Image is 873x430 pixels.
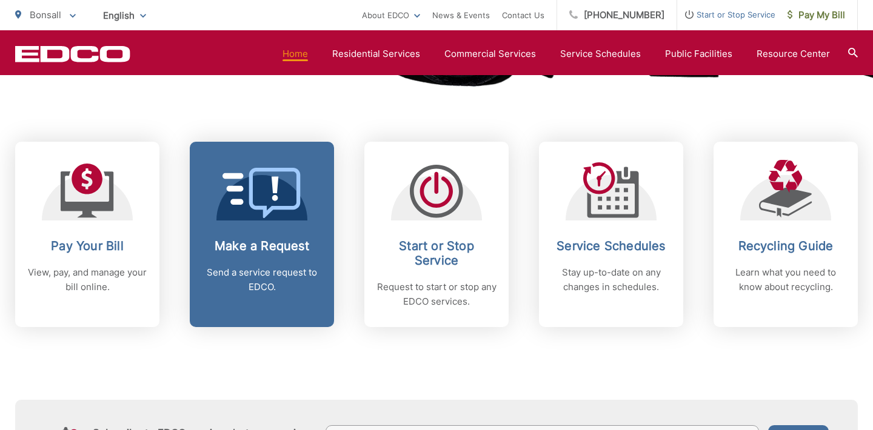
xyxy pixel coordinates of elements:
h2: Pay Your Bill [27,239,147,253]
span: Pay My Bill [788,8,845,22]
a: Make a Request Send a service request to EDCO. [190,142,334,327]
a: Home [283,47,308,61]
span: Bonsall [30,9,61,21]
a: Pay Your Bill View, pay, and manage your bill online. [15,142,159,327]
a: EDCD logo. Return to the homepage. [15,45,130,62]
a: Recycling Guide Learn what you need to know about recycling. [714,142,858,327]
p: Send a service request to EDCO. [202,265,322,294]
a: Service Schedules [560,47,641,61]
h2: Make a Request [202,239,322,253]
a: Residential Services [332,47,420,61]
h2: Service Schedules [551,239,671,253]
p: Request to start or stop any EDCO services. [376,280,497,309]
a: Contact Us [502,8,544,22]
a: News & Events [432,8,490,22]
a: Service Schedules Stay up-to-date on any changes in schedules. [539,142,683,327]
a: Public Facilities [665,47,732,61]
a: Commercial Services [444,47,536,61]
p: View, pay, and manage your bill online. [27,265,147,294]
p: Learn what you need to know about recycling. [726,265,846,294]
h2: Recycling Guide [726,239,846,253]
span: English [94,5,155,26]
a: Resource Center [757,47,830,61]
p: Stay up-to-date on any changes in schedules. [551,265,671,294]
h2: Start or Stop Service [376,239,497,268]
a: About EDCO [362,8,420,22]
